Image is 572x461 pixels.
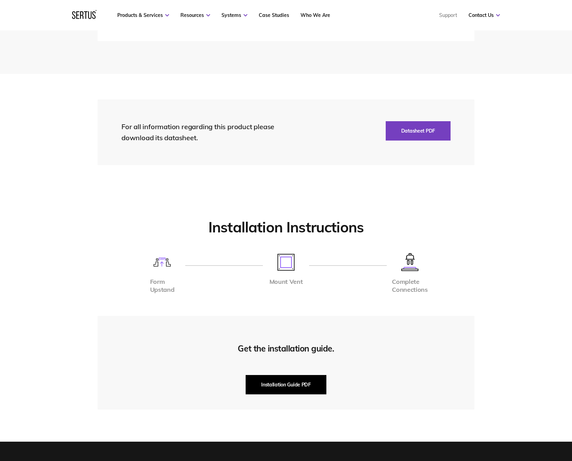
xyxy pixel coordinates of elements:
a: Resources [180,12,210,18]
a: Contact Us [469,12,500,18]
a: Systems [221,12,247,18]
button: Datasheet PDF [386,121,451,141]
div: For all information regarding this product please download its datasheet. [121,121,287,143]
div: Mount Vent [269,278,303,286]
a: Products & Services [117,12,169,18]
a: Support [439,12,457,18]
iframe: Chat Widget [448,381,572,461]
a: Who We Are [300,12,330,18]
a: Case Studies [259,12,289,18]
div: Get the installation guide. [238,343,334,354]
div: Form Upstand [150,278,174,294]
button: Installation Guide PDF [246,375,326,394]
div: Complete Connections [392,278,427,294]
h2: Installation Instructions [98,218,474,237]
